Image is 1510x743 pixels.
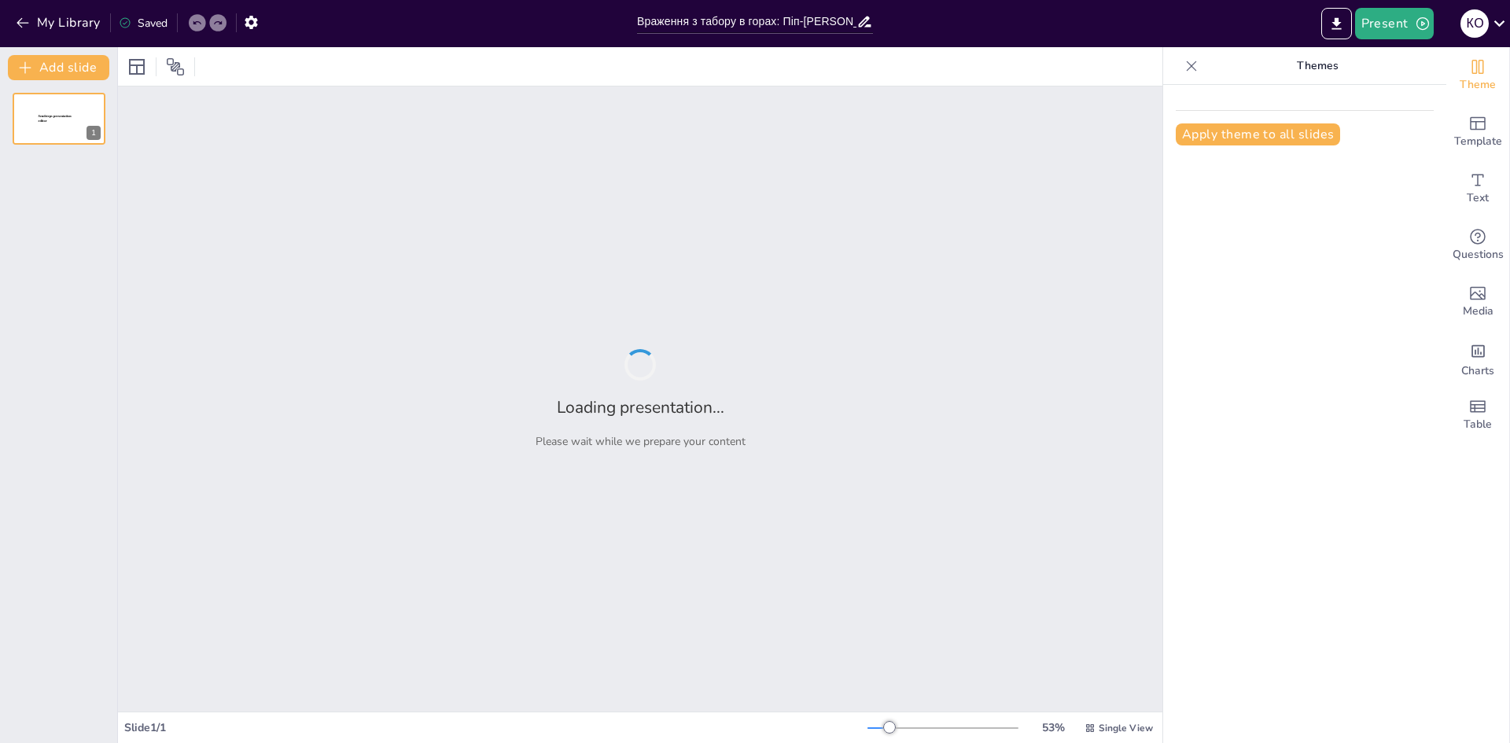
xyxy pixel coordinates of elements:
h2: Loading presentation... [557,396,724,418]
input: Insert title [637,10,856,33]
span: Template [1454,133,1502,150]
button: Present [1355,8,1434,39]
span: Single View [1099,722,1153,734]
div: К О [1460,9,1489,38]
button: К О [1460,8,1489,39]
div: 1 [13,93,105,145]
span: Position [166,57,185,76]
div: Add text boxes [1446,160,1509,217]
span: Media [1463,303,1493,320]
div: Get real-time input from your audience [1446,217,1509,274]
div: 1 [87,126,101,140]
span: Charts [1461,362,1494,380]
div: Add a table [1446,387,1509,443]
button: Add slide [8,55,109,80]
div: Add charts and graphs [1446,330,1509,387]
span: Questions [1453,246,1504,263]
span: Table [1464,416,1492,433]
p: Themes [1204,47,1431,85]
div: Slide 1 / 1 [124,720,867,735]
button: Export to PowerPoint [1321,8,1352,39]
div: Add ready made slides [1446,104,1509,160]
span: Sendsteps presentation editor [39,115,72,123]
div: 53 % [1034,720,1072,735]
div: Change the overall theme [1446,47,1509,104]
span: Text [1467,189,1489,207]
p: Please wait while we prepare your content [536,434,746,449]
div: Saved [119,16,168,31]
div: Add images, graphics, shapes or video [1446,274,1509,330]
button: Apply theme to all slides [1176,123,1340,145]
span: Theme [1460,76,1496,94]
div: Layout [124,54,149,79]
button: My Library [12,10,107,35]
